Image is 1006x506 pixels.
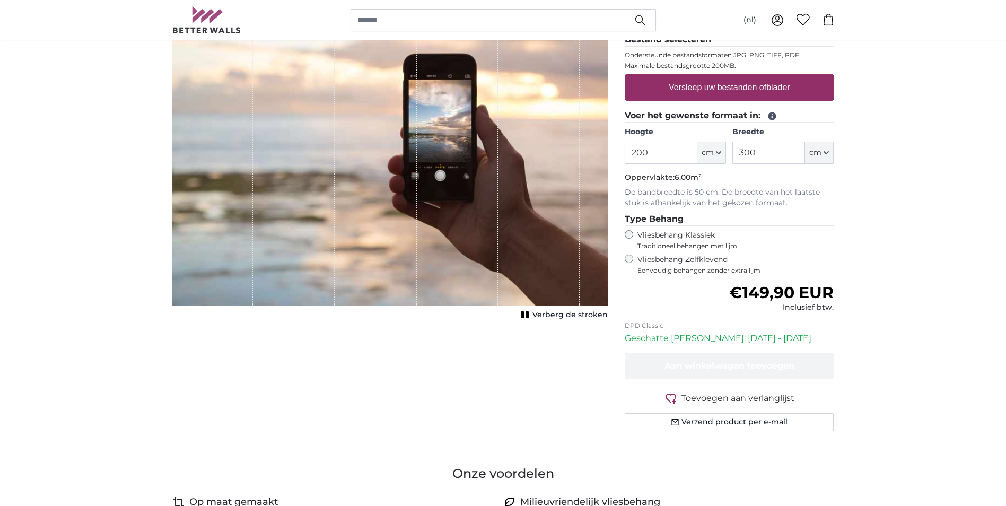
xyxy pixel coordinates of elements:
button: cm [697,142,726,164]
span: Eenvoudig behangen zonder extra lijm [637,266,834,275]
div: Inclusief btw. [729,302,834,313]
label: Vliesbehang Zelfklevend [637,255,834,275]
button: Verzend product per e-mail [625,413,834,431]
legend: Bestand selecteren [625,33,834,47]
img: Betterwalls [172,6,241,33]
button: Aan winkelwagen toevoegen [625,353,834,379]
span: Aan winkelwagen toevoegen [664,361,794,371]
label: Hoogte [625,127,726,137]
span: cm [702,147,714,158]
label: Vliesbehang Klassiek [637,230,815,250]
label: Versleep uw bestanden of [664,77,794,98]
p: De bandbreedte is 50 cm. De breedte van het laatste stuk is afhankelijk van het gekozen formaat. [625,187,834,208]
span: Verberg de stroken [532,310,608,320]
p: DPD Classic [625,321,834,330]
span: Toevoegen aan verlanglijst [681,392,794,405]
span: Traditioneel behangen met lijm [637,242,815,250]
p: Oppervlakte: [625,172,834,183]
button: cm [805,142,834,164]
legend: Voer het gewenste formaat in: [625,109,834,123]
span: €149,90 EUR [729,283,834,302]
button: Verberg de stroken [518,308,608,322]
label: Breedte [732,127,834,137]
span: cm [809,147,821,158]
button: Toevoegen aan verlanglijst [625,391,834,405]
u: blader [766,83,790,92]
p: Geschatte [PERSON_NAME]: [DATE] - [DATE] [625,332,834,345]
p: Maximale bestandsgrootte 200MB. [625,62,834,70]
legend: Type Behang [625,213,834,226]
button: (nl) [735,11,765,30]
p: Ondersteunde bestandsformaten JPG, PNG, TIFF, PDF. [625,51,834,59]
h3: Onze voordelen [172,465,834,482]
span: 6.00m² [675,172,702,182]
